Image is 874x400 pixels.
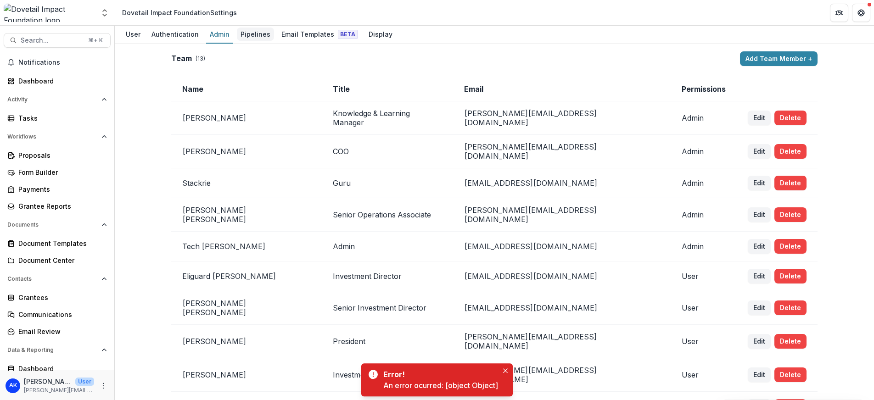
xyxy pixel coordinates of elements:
[338,30,358,39] span: Beta
[322,77,453,101] td: Title
[171,168,322,198] td: Stackrie
[75,378,94,386] p: User
[748,269,771,283] button: Edit
[171,77,322,101] td: Name
[4,236,111,251] a: Document Templates
[500,365,511,376] button: Close
[171,54,192,63] h2: Team
[774,144,807,159] button: Delete
[4,253,111,268] a: Document Center
[237,28,274,41] div: Pipelines
[171,198,322,232] td: [PERSON_NAME] [PERSON_NAME]
[18,239,103,248] div: Document Templates
[453,198,671,232] td: [PERSON_NAME][EMAIL_ADDRESS][DOMAIN_NAME]
[278,26,361,44] a: Email Templates Beta
[196,55,205,63] p: ( 13 )
[7,133,98,140] span: Workflows
[98,4,111,22] button: Open entity switcher
[9,383,17,389] div: Anna Koons
[4,92,111,107] button: Open Activity
[748,144,771,159] button: Edit
[206,26,233,44] a: Admin
[748,334,771,349] button: Edit
[453,168,671,198] td: [EMAIL_ADDRESS][DOMAIN_NAME]
[322,325,453,358] td: President
[322,135,453,168] td: COO
[18,364,103,373] div: Dashboard
[365,28,396,41] div: Display
[748,207,771,222] button: Edit
[322,168,453,198] td: Guru
[671,77,737,101] td: Permissions
[671,135,737,168] td: Admin
[18,76,103,86] div: Dashboard
[122,28,144,41] div: User
[171,325,322,358] td: [PERSON_NAME]
[774,176,807,190] button: Delete
[118,6,241,19] nav: breadcrumb
[21,37,83,44] span: Search...
[18,327,103,336] div: Email Review
[4,4,95,22] img: Dovetail Impact Foundation logo
[453,135,671,168] td: [PERSON_NAME][EMAIL_ADDRESS][DOMAIN_NAME]
[322,358,453,392] td: Investment Director
[671,261,737,291] td: User
[322,101,453,135] td: Knowledge & Learning Manager
[671,101,737,135] td: Admin
[18,59,107,67] span: Notifications
[4,33,111,48] button: Search...
[4,73,111,89] a: Dashboard
[18,150,103,160] div: Proposals
[383,369,494,380] div: Error!
[7,222,98,228] span: Documents
[4,182,111,197] a: Payments
[122,26,144,44] a: User
[7,276,98,282] span: Contacts
[171,101,322,135] td: [PERSON_NAME]
[852,4,870,22] button: Get Help
[18,310,103,319] div: Communications
[383,380,498,391] div: An error ocurred: [object Object]
[453,77,671,101] td: Email
[453,325,671,358] td: [PERSON_NAME][EMAIL_ADDRESS][DOMAIN_NAME]
[4,290,111,305] a: Grantees
[24,377,72,386] p: [PERSON_NAME]
[4,111,111,126] a: Tasks
[322,198,453,232] td: Senior Operations Associate
[171,135,322,168] td: [PERSON_NAME]
[453,232,671,261] td: [EMAIL_ADDRESS][DOMAIN_NAME]
[671,291,737,325] td: User
[4,129,111,144] button: Open Workflows
[748,367,771,382] button: Edit
[24,386,94,394] p: [PERSON_NAME][EMAIL_ADDRESS][DOMAIN_NAME]
[171,261,322,291] td: Eliguard [PERSON_NAME]
[86,35,105,45] div: ⌘ + K
[4,55,111,70] button: Notifications
[453,291,671,325] td: [EMAIL_ADDRESS][DOMAIN_NAME]
[171,291,322,325] td: [PERSON_NAME] [PERSON_NAME]
[453,101,671,135] td: [PERSON_NAME][EMAIL_ADDRESS][DOMAIN_NAME]
[18,184,103,194] div: Payments
[774,111,807,125] button: Delete
[7,96,98,103] span: Activity
[4,217,111,232] button: Open Documents
[453,358,671,392] td: [PERSON_NAME][EMAIL_ADDRESS][DOMAIN_NAME]
[774,300,807,315] button: Delete
[4,165,111,180] a: Form Builder
[18,201,103,211] div: Grantee Reports
[4,324,111,339] a: Email Review
[171,232,322,261] td: Tech [PERSON_NAME]
[4,307,111,322] a: Communications
[18,293,103,302] div: Grantees
[18,167,103,177] div: Form Builder
[453,261,671,291] td: [EMAIL_ADDRESS][DOMAIN_NAME]
[7,347,98,353] span: Data & Reporting
[148,28,202,41] div: Authentication
[322,261,453,291] td: Investment Director
[830,4,848,22] button: Partners
[4,199,111,214] a: Grantee Reports
[4,272,111,286] button: Open Contacts
[98,380,109,391] button: More
[774,239,807,254] button: Delete
[671,232,737,261] td: Admin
